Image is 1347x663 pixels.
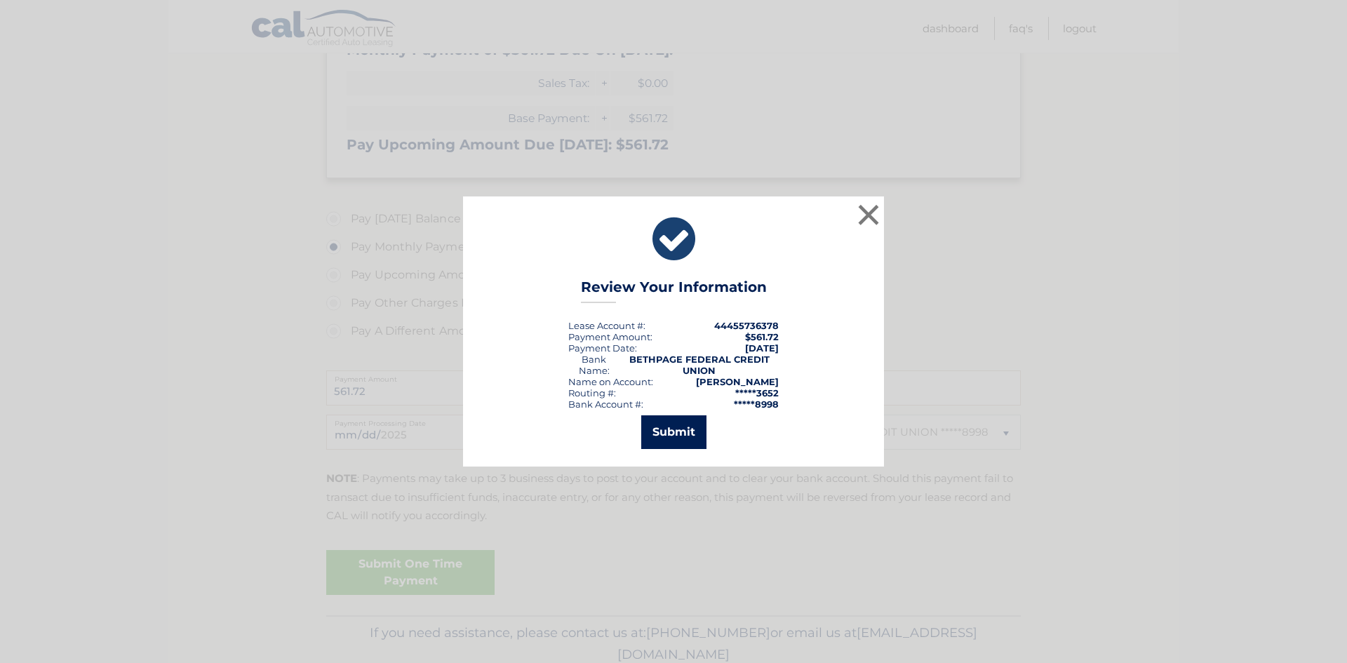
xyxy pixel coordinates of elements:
[745,342,779,354] span: [DATE]
[581,279,767,303] h3: Review Your Information
[568,320,645,331] div: Lease Account #:
[568,342,637,354] div: :
[568,331,652,342] div: Payment Amount:
[568,354,620,376] div: Bank Name:
[629,354,770,376] strong: BETHPAGE FEDERAL CREDIT UNION
[745,331,779,342] span: $561.72
[568,387,616,399] div: Routing #:
[855,201,883,229] button: ×
[568,399,643,410] div: Bank Account #:
[641,415,706,449] button: Submit
[714,320,779,331] strong: 44455736378
[696,376,779,387] strong: [PERSON_NAME]
[568,342,635,354] span: Payment Date
[568,376,653,387] div: Name on Account:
